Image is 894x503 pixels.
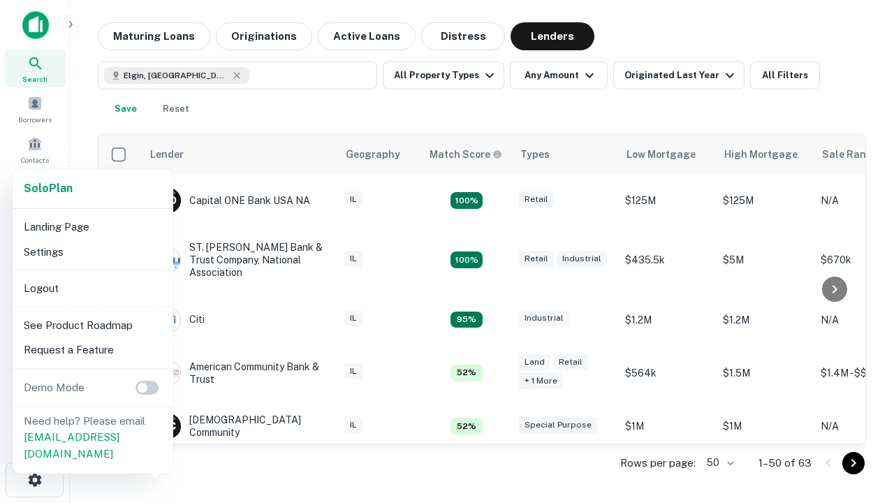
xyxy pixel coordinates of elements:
[18,337,168,363] li: Request a Feature
[18,276,168,301] li: Logout
[24,431,119,460] a: [EMAIL_ADDRESS][DOMAIN_NAME]
[18,214,168,240] li: Landing Page
[18,379,90,396] p: Demo Mode
[824,391,894,458] iframe: Chat Widget
[18,313,168,338] li: See Product Roadmap
[24,180,73,197] a: SoloPlan
[24,413,162,462] p: Need help? Please email
[18,240,168,265] li: Settings
[24,182,73,195] strong: Solo Plan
